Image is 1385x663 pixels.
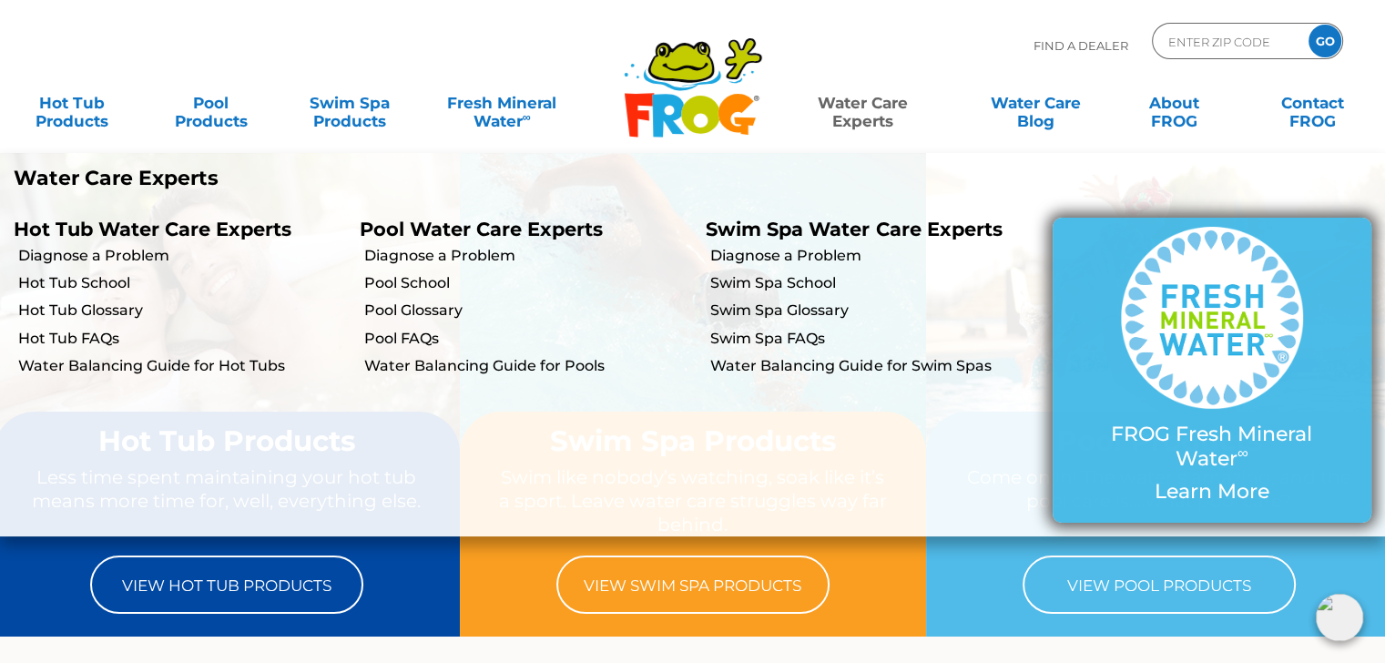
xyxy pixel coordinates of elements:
[710,356,1038,376] a: Water Balancing Guide for Swim Spas
[1309,25,1341,57] input: GO
[1316,594,1363,641] img: openIcon
[710,246,1038,266] a: Diagnose a Problem
[1259,85,1367,121] a: ContactFROG
[364,329,692,349] a: Pool FAQs
[296,85,403,121] a: Swim SpaProducts
[434,85,569,121] a: Fresh MineralWater∞
[1166,28,1289,55] input: Zip Code Form
[1089,480,1335,504] p: Learn More
[710,273,1038,293] a: Swim Spa School
[14,218,291,240] a: Hot Tub Water Care Experts
[18,246,346,266] a: Diagnose a Problem
[1034,23,1128,68] p: Find A Dealer
[364,356,692,376] a: Water Balancing Guide for Pools
[157,85,264,121] a: PoolProducts
[18,329,346,349] a: Hot Tub FAQs
[1023,556,1296,614] a: View Pool Products
[360,218,603,240] a: Pool Water Care Experts
[18,273,346,293] a: Hot Tub School
[1120,85,1227,121] a: AboutFROG
[706,218,1002,240] a: Swim Spa Water Care Experts
[18,356,346,376] a: Water Balancing Guide for Hot Tubs
[364,246,692,266] a: Diagnose a Problem
[556,556,830,614] a: View Swim Spa Products
[14,167,678,190] p: Water Care Experts
[364,301,692,321] a: Pool Glossary
[522,110,530,124] sup: ∞
[1237,444,1248,462] sup: ∞
[90,556,363,614] a: View Hot Tub Products
[18,301,346,321] a: Hot Tub Glossary
[18,85,126,121] a: Hot TubProducts
[1089,227,1335,513] a: FROG Fresh Mineral Water∞ Learn More
[775,85,951,121] a: Water CareExperts
[1089,423,1335,471] p: FROG Fresh Mineral Water
[364,273,692,293] a: Pool School
[710,301,1038,321] a: Swim Spa Glossary
[982,85,1089,121] a: Water CareBlog
[710,329,1038,349] a: Swim Spa FAQs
